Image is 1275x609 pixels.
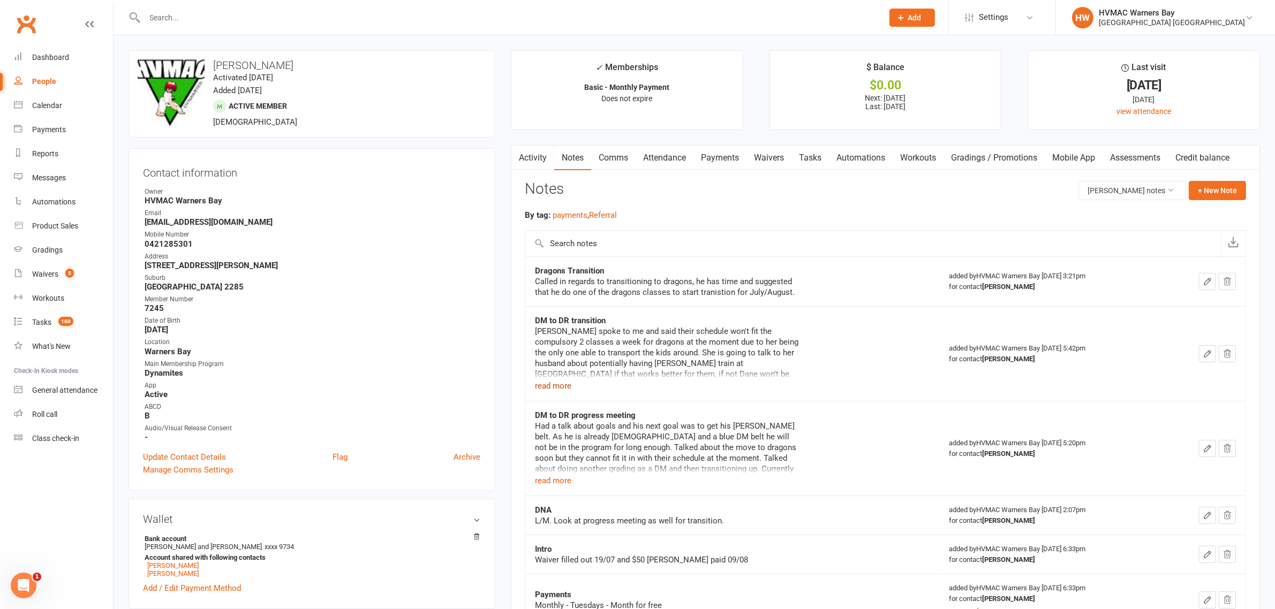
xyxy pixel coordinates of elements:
[1099,8,1245,18] div: HVMAC Warners Bay
[32,318,51,326] div: Tasks
[949,544,1155,565] div: added by HVMAC Warners Bay [DATE] 6:33pm
[213,117,297,127] span: [DEMOGRAPHIC_DATA]
[145,252,480,262] div: Address
[145,273,480,283] div: Suburb
[32,434,79,443] div: Class check-in
[1078,181,1186,200] button: [PERSON_NAME] notes
[1038,94,1250,105] div: [DATE]
[32,246,63,254] div: Gradings
[145,282,480,292] strong: [GEOGRAPHIC_DATA] 2285
[949,515,1155,526] div: for contact
[511,146,554,170] a: Activity
[145,390,480,399] strong: Active
[213,86,262,95] time: Added [DATE]
[14,427,113,451] a: Class kiosk mode
[1045,146,1103,170] a: Mobile App
[145,347,480,356] strong: Warners Bay
[32,386,97,394] div: General attendance
[983,516,1036,524] strong: [PERSON_NAME]
[829,146,893,170] a: Automations
[535,505,552,515] strong: DNA
[983,555,1036,564] strong: [PERSON_NAME]
[14,166,113,190] a: Messages
[535,410,636,420] strong: DM to DR progress meeting
[535,421,803,485] div: Had a talk about goals and his next goal was to get his [PERSON_NAME] belt. As he is already [DEM...
[1038,80,1250,91] div: [DATE]
[949,505,1155,526] div: added by HVMAC Warners Bay [DATE] 2:07pm
[535,316,606,325] strong: DM to DR transition
[983,450,1036,458] strong: [PERSON_NAME]
[636,146,693,170] a: Attendance
[893,146,944,170] a: Workouts
[145,411,480,421] strong: B
[780,94,992,111] p: Next: [DATE] Last: [DATE]
[145,208,480,218] div: Email
[535,554,803,565] div: Waiver filled out 19/07 and $50 [PERSON_NAME] paid 09/08
[33,573,41,581] span: 1
[949,354,1155,364] div: for contact
[14,118,113,142] a: Payments
[213,73,273,82] time: Activated [DATE]
[554,146,591,170] a: Notes
[1168,146,1237,170] a: Credit balance
[602,94,653,103] span: Does not expire
[14,214,113,238] a: Product Sales
[145,239,480,249] strong: 0421285301
[32,342,71,351] div: What's New
[145,380,480,391] div: App
[596,60,659,80] div: Memberships
[141,10,876,25] input: Search...
[535,590,571,599] strong: Payments
[145,303,480,313] strong: 7245
[145,359,480,369] div: Main Membership Program
[535,276,803,298] div: Called in regards to transitioning to dragons, he has time and suggested that he do one of the dr...
[979,5,1008,29] span: Settings
[333,451,348,463] a: Flag
[14,334,113,359] a: What's New
[525,210,550,220] strong: By tag:
[693,146,746,170] a: Payments
[14,94,113,118] a: Calendar
[14,378,113,402] a: General attendance kiosk mode
[553,209,587,222] button: payments
[32,101,62,110] div: Calendar
[14,142,113,166] a: Reports
[1099,18,1245,27] div: [GEOGRAPHIC_DATA] [GEOGRAPHIC_DATA]
[949,438,1155,459] div: added by HVMAC Warners Bay [DATE] 5:20pm
[14,238,113,262] a: Gradings
[147,569,199,577] a: [PERSON_NAME]
[983,283,1036,291] strong: [PERSON_NAME]
[145,423,480,433] div: Audio/Visual Release Consent
[32,294,64,302] div: Workouts
[949,281,1155,292] div: for contact
[32,149,58,158] div: Reports
[65,269,74,278] span: 5
[145,294,480,304] div: Member Number
[525,181,564,200] h3: Notes
[143,163,480,179] h3: Contact information
[32,270,58,278] div: Waivers
[32,125,66,134] div: Payments
[32,53,69,62] div: Dashboard
[908,13,922,22] span: Add
[944,146,1045,170] a: Gradings / Promotions
[535,474,571,487] button: read more
[14,262,113,286] a: Waivers 5
[14,190,113,214] a: Automations
[147,561,199,569] a: [PERSON_NAME]
[143,463,233,476] a: Manage Comms Settings
[13,11,40,37] a: Clubworx
[32,173,66,182] div: Messages
[525,231,1220,256] input: Search notes
[32,77,56,86] div: People
[1103,146,1168,170] a: Assessments
[585,83,670,92] strong: Basic - Monthly Payment
[949,448,1155,459] div: for contact
[889,9,935,27] button: Add
[145,553,475,561] strong: Account shared with following contacts
[1122,60,1166,80] div: Last visit
[229,102,287,110] span: Active member
[791,146,829,170] a: Tasks
[535,544,552,554] strong: Intro
[145,187,480,197] div: Owner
